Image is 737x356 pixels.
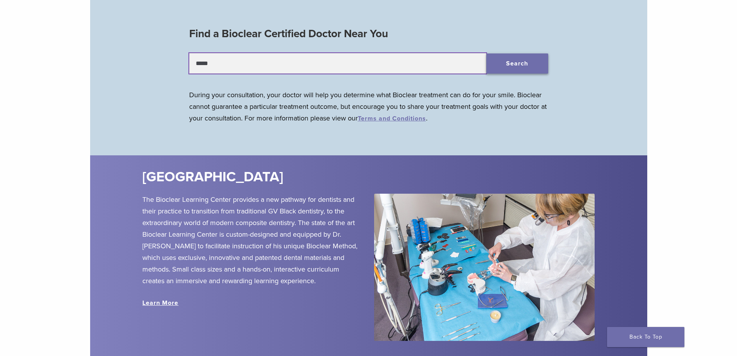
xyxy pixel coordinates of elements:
[607,327,684,347] a: Back To Top
[189,89,548,124] p: During your consultation, your doctor will help you determine what Bioclear treatment can do for ...
[142,168,415,186] h2: [GEOGRAPHIC_DATA]
[358,115,426,122] a: Terms and Conditions
[486,53,548,74] button: Search
[142,194,363,287] p: The Bioclear Learning Center provides a new pathway for dentists and their practice to transition...
[189,24,548,43] h3: Find a Bioclear Certified Doctor Near You
[142,299,178,307] a: Learn More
